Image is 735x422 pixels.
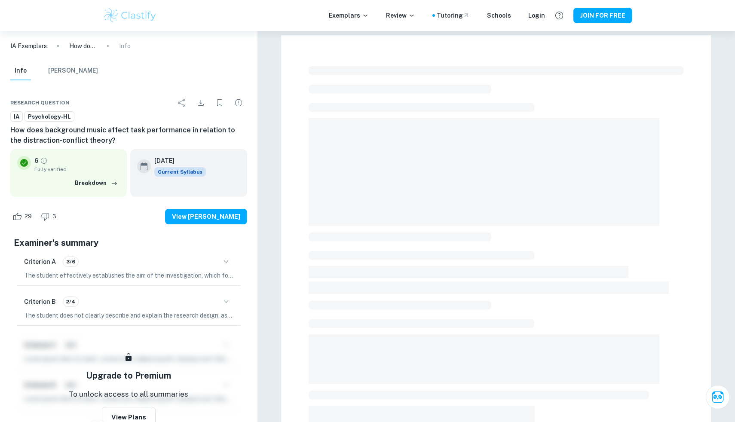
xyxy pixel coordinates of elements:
[11,113,22,121] span: IA
[34,156,38,165] p: 6
[25,113,74,121] span: Psychology-HL
[10,125,247,146] h6: How does background music affect task performance in relation to the distraction-conflict theory?
[487,11,511,20] a: Schools
[119,41,131,51] p: Info
[437,11,470,20] a: Tutoring
[329,11,369,20] p: Exemplars
[63,298,78,306] span: 2/4
[10,210,37,223] div: Like
[10,41,47,51] a: IA Exemplars
[230,94,247,111] div: Report issue
[154,167,206,177] div: This exemplar is based on the current syllabus. Feel free to refer to it for inspiration/ideas wh...
[173,94,190,111] div: Share
[103,7,157,24] img: Clastify logo
[706,385,730,409] button: Ask Clai
[20,212,37,221] span: 29
[40,157,48,165] a: Grade fully verified
[10,61,31,80] button: Info
[63,258,78,266] span: 3/6
[86,369,171,382] h5: Upgrade to Premium
[73,177,120,190] button: Breakdown
[192,94,209,111] div: Download
[528,11,545,20] a: Login
[24,257,56,266] h6: Criterion A
[154,156,199,165] h6: [DATE]
[69,389,188,400] p: To unlock access to all summaries
[386,11,415,20] p: Review
[24,297,56,306] h6: Criterion B
[24,271,233,280] p: The student effectively establishes the aim of the investigation, which focuses on the effects of...
[69,41,97,51] p: How does background music affect task performance in relation to the distraction-conflict theory?
[211,94,228,111] div: Bookmark
[48,61,98,80] button: [PERSON_NAME]
[34,165,120,173] span: Fully verified
[48,212,61,221] span: 3
[14,236,244,249] h5: Examiner's summary
[38,210,61,223] div: Dislike
[24,111,74,122] a: Psychology-HL
[165,209,247,224] button: View [PERSON_NAME]
[24,311,233,320] p: The student does not clearly describe and explain the research design, as they fail to mention th...
[10,99,70,107] span: Research question
[552,8,567,23] button: Help and Feedback
[154,167,206,177] span: Current Syllabus
[10,111,23,122] a: IA
[573,8,632,23] button: JOIN FOR FREE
